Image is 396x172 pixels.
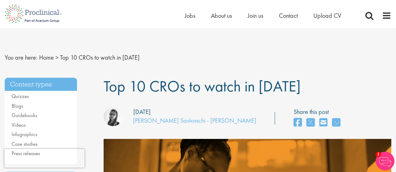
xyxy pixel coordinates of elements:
[60,53,140,61] span: Top 10 CROs to watch in [DATE]
[248,12,263,20] a: Join us
[133,107,151,116] div: [DATE]
[376,152,381,157] span: 1
[12,112,37,119] a: Guidebooks
[4,149,85,168] iframe: reCAPTCHA
[279,12,298,20] a: Contact
[376,152,394,170] img: Chatbot
[5,78,77,91] h3: Content types
[332,116,340,130] a: share on whats app
[5,53,38,61] span: You are here:
[12,131,37,138] a: Infographics
[39,53,54,61] a: breadcrumb link
[12,102,23,109] a: Blogs
[306,116,315,130] a: share on twitter
[104,76,301,96] span: Top 10 CROs to watch in [DATE]
[12,93,29,100] a: Quizzes
[294,116,302,130] a: share on facebook
[104,107,122,126] img: Theodora Savlovschi - Wicks
[55,53,59,61] span: >
[294,107,343,116] label: Share this post
[12,121,26,128] a: Videos
[12,140,38,147] a: Case studies
[133,116,256,125] a: [PERSON_NAME] Savlovschi - [PERSON_NAME]
[211,12,232,20] a: About us
[313,12,341,20] a: Upload CV
[319,116,327,130] a: share on email
[185,12,195,20] a: Jobs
